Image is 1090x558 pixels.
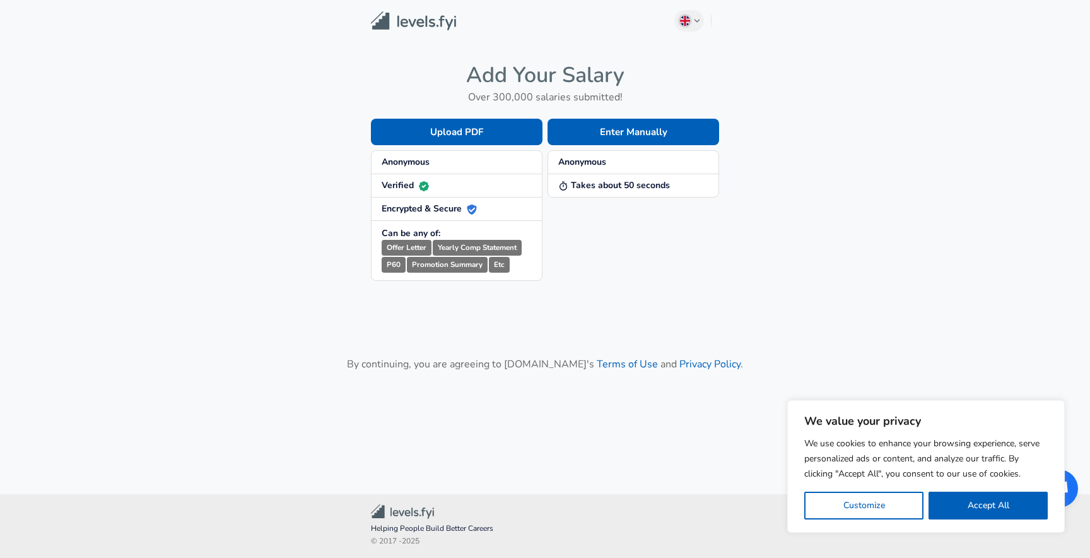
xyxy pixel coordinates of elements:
strong: Anonymous [382,156,430,168]
span: Helping People Build Better Careers [371,523,719,535]
strong: Verified [382,179,429,191]
button: English (UK) [674,10,705,32]
small: Yearly Comp Statement [433,240,522,256]
div: We value your privacy [787,400,1065,533]
img: Levels.fyi [371,11,456,31]
small: Promotion Summary [407,257,488,273]
button: Customize [804,492,923,519]
button: Upload PDF [371,119,542,145]
strong: Takes about 50 seconds [558,179,670,191]
img: English (UK) [680,16,690,26]
p: We value your privacy [804,413,1048,429]
h6: Over 300,000 salaries submitted! [371,88,719,106]
strong: Can be any of: [382,227,440,239]
strong: Anonymous [558,156,606,168]
a: Privacy Policy [679,357,741,371]
a: Terms of Use [597,357,658,371]
small: Offer Letter [382,240,431,256]
p: We use cookies to enhance your browsing experience, serve personalized ads or content, and analyz... [804,436,1048,482]
span: © 2017 - 2025 [371,535,719,548]
strong: Encrypted & Secure [382,203,477,215]
button: Enter Manually [548,119,719,145]
h4: Add Your Salary [371,62,719,88]
img: Levels.fyi Community [371,504,434,519]
small: P60 [382,257,406,273]
small: Etc [489,257,510,273]
button: Accept All [929,492,1048,519]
